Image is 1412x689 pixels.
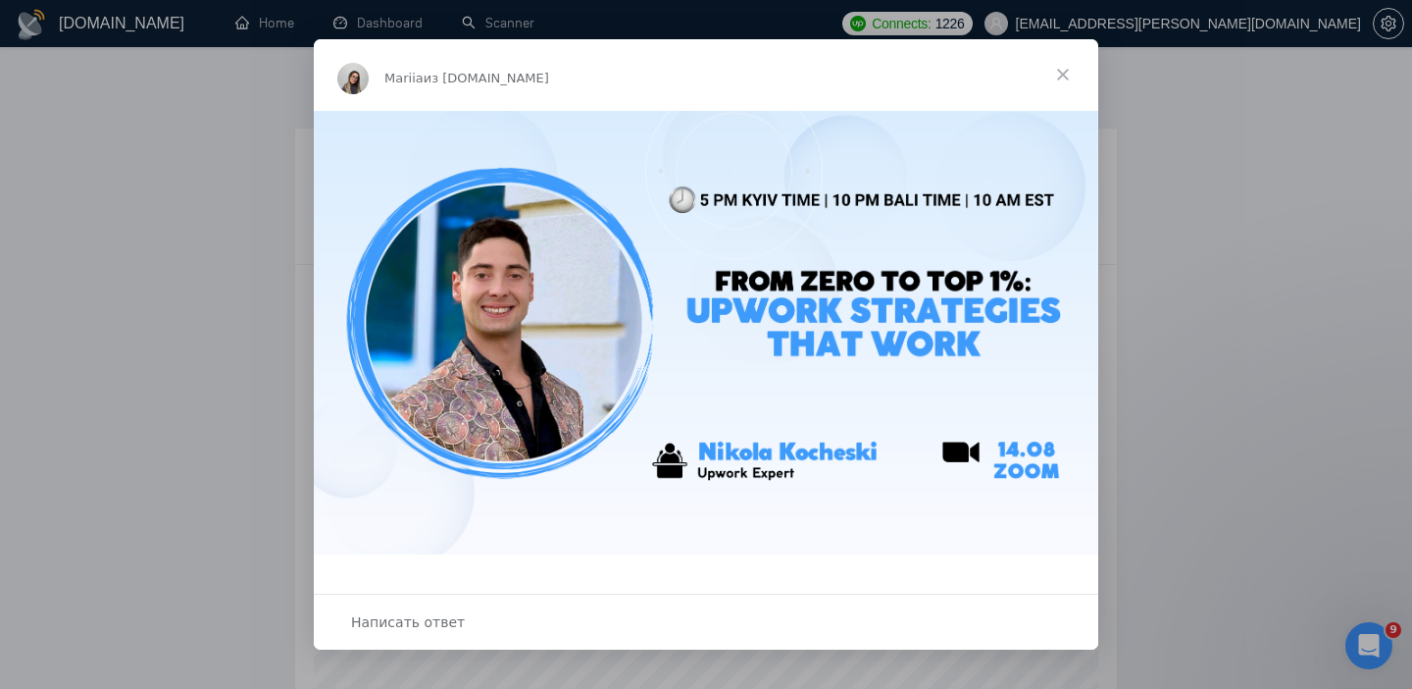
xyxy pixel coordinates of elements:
span: Закрыть [1028,39,1098,110]
span: Mariia [384,71,424,85]
span: из [DOMAIN_NAME] [424,71,549,85]
img: Profile image for Mariia [337,63,369,94]
div: Открыть разговор и ответить [314,594,1098,650]
span: Написать ответ [351,609,465,635]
